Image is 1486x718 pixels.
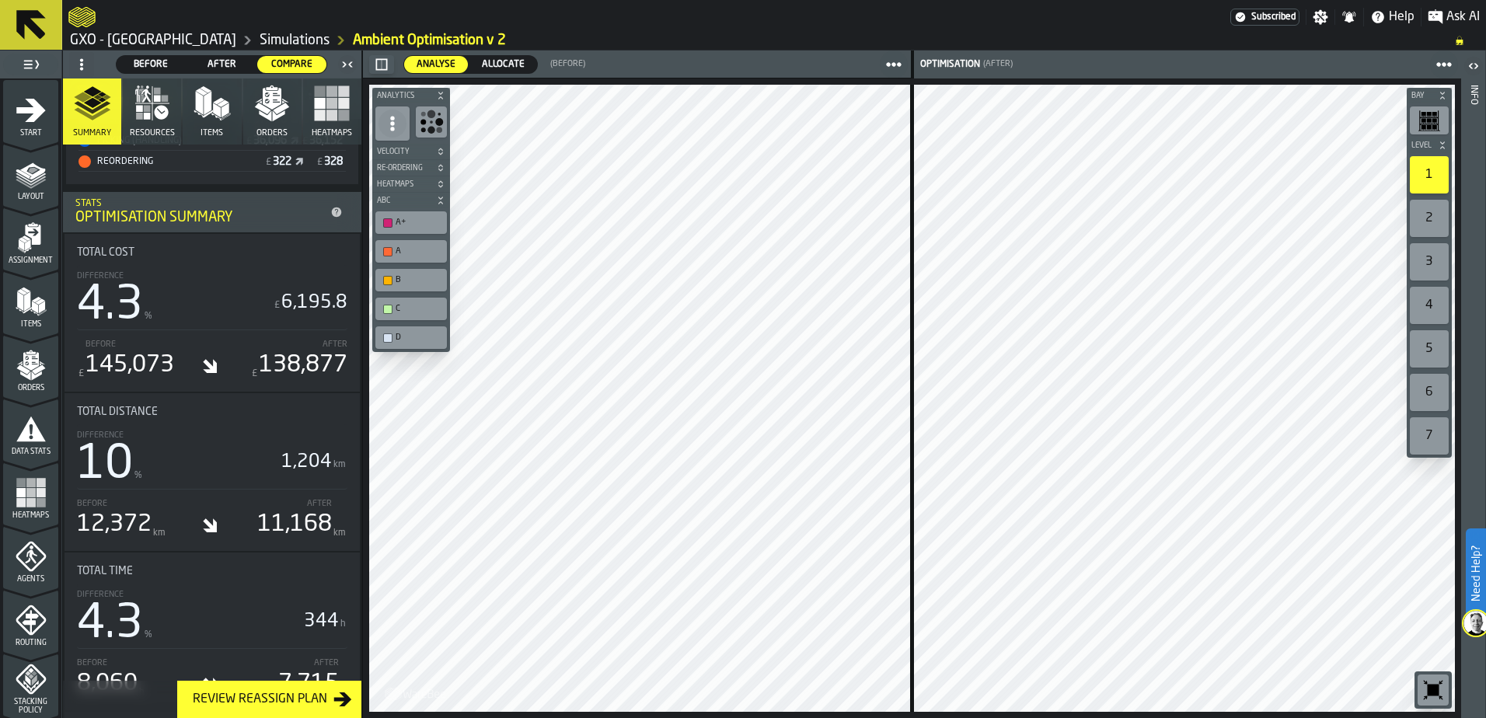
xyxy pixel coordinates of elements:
span: Agents [3,575,58,584]
label: Difference [77,268,124,281]
div: Optimisation Summary [75,209,324,226]
a: logo-header [68,3,96,31]
div: B [378,272,444,288]
div: Stats [75,198,324,209]
div: A+ [378,214,444,231]
span: £ [274,301,280,310]
span: Layout [3,193,58,201]
span: Bay [1408,92,1435,100]
div: 6,195.8 [273,291,347,315]
span: Summary [73,128,111,138]
div: Info [1468,82,1479,714]
label: Before [77,496,107,509]
span: km [333,528,346,538]
div: 2 [1410,200,1449,237]
div: thumb [257,56,326,73]
div: button-toolbar-undefined [1414,671,1452,709]
svg: Show Congestion [419,110,444,134]
div: button-toolbar-undefined [1407,103,1452,138]
div: C [396,304,442,314]
button: button- [372,88,450,103]
label: After [314,655,339,668]
div: thumb [404,56,468,73]
a: logo-header [372,678,460,709]
div: button-toolbar-undefined [372,266,450,295]
span: Stacking Policy [3,698,58,715]
div: button-toolbar-undefined [372,323,450,352]
span: Items [201,128,223,138]
span: Allocate [476,58,531,71]
label: After [323,336,347,350]
div: button-toolbar-undefined [1407,414,1452,458]
div: B [396,275,442,285]
div: thumb [187,56,256,73]
span: Orders [256,128,288,138]
span: h [340,619,346,629]
div: thumb [469,56,537,73]
span: km [153,528,166,538]
div: 5 [1410,330,1449,368]
div: button-toolbar-undefined [372,237,450,266]
span: (Before) [550,59,585,69]
li: menu Start [3,80,58,142]
label: button-toggle-Open [1463,54,1484,82]
div: 1 [1410,156,1449,193]
span: £ [317,157,323,168]
button: button- [372,193,450,208]
span: Total Distance [77,406,158,418]
label: After [307,496,332,509]
button: button- [369,55,394,74]
div: button-toolbar-undefined [1407,197,1452,240]
span: £ [266,157,271,168]
div: Reordering [78,155,264,168]
span: ABC [374,197,433,205]
span: Total Cost [77,246,134,259]
label: button-toggle-Help [1364,8,1421,26]
span: £ [252,368,257,379]
span: Before [123,58,180,71]
li: menu Layout [3,144,58,206]
div: button-toolbar-undefined [413,103,450,144]
li: menu Agents [3,526,58,588]
li: menu Assignment [3,207,58,270]
span: Velocity [374,148,433,156]
div: D [396,333,442,343]
button: button- [1407,88,1452,103]
div: 10 [77,442,275,489]
span: Orders [3,384,58,392]
span: Assignment [3,256,58,265]
span: Re-Ordering [374,164,433,173]
span: Total Time [77,565,133,577]
svg: Reset zoom and position [1421,678,1446,702]
label: Need Help? [1467,530,1484,617]
span: Routing [3,639,58,647]
div: Optimisation [917,59,980,70]
div: A+ [396,218,442,228]
button: button- [372,160,450,176]
button: button- [1407,138,1452,153]
div: D [378,329,444,346]
span: Help [1389,8,1414,26]
div: Menu Subscription [1230,9,1299,26]
div: 1,204 [281,450,347,475]
div: 4.3 [77,283,267,329]
div: button-toolbar-undefined [1407,240,1452,284]
li: menu Items [3,271,58,333]
li: menu Data Stats [3,399,58,461]
button: button- [372,144,450,159]
a: link-to-/wh/i/ae0cd702-8cb1-4091-b3be-0aee77957c79 [70,32,236,49]
label: button-toggle-Notifications [1335,9,1363,25]
div: stat-Total Time [65,552,360,710]
div: A [378,243,444,260]
div: 4 [1410,287,1449,324]
li: menu Routing [3,590,58,652]
div: 7 [1410,417,1449,455]
a: link-to-/wh/i/ae0cd702-8cb1-4091-b3be-0aee77957c79/settings/billing [1230,9,1299,26]
nav: Breadcrumb [68,31,1480,50]
span: Items [3,320,58,329]
div: Stat Value [273,155,291,168]
div: 8,060 [77,670,138,698]
span: Data Stats [3,448,58,456]
label: button-toggle-Close me [337,55,358,74]
div: 3 [1410,243,1449,281]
